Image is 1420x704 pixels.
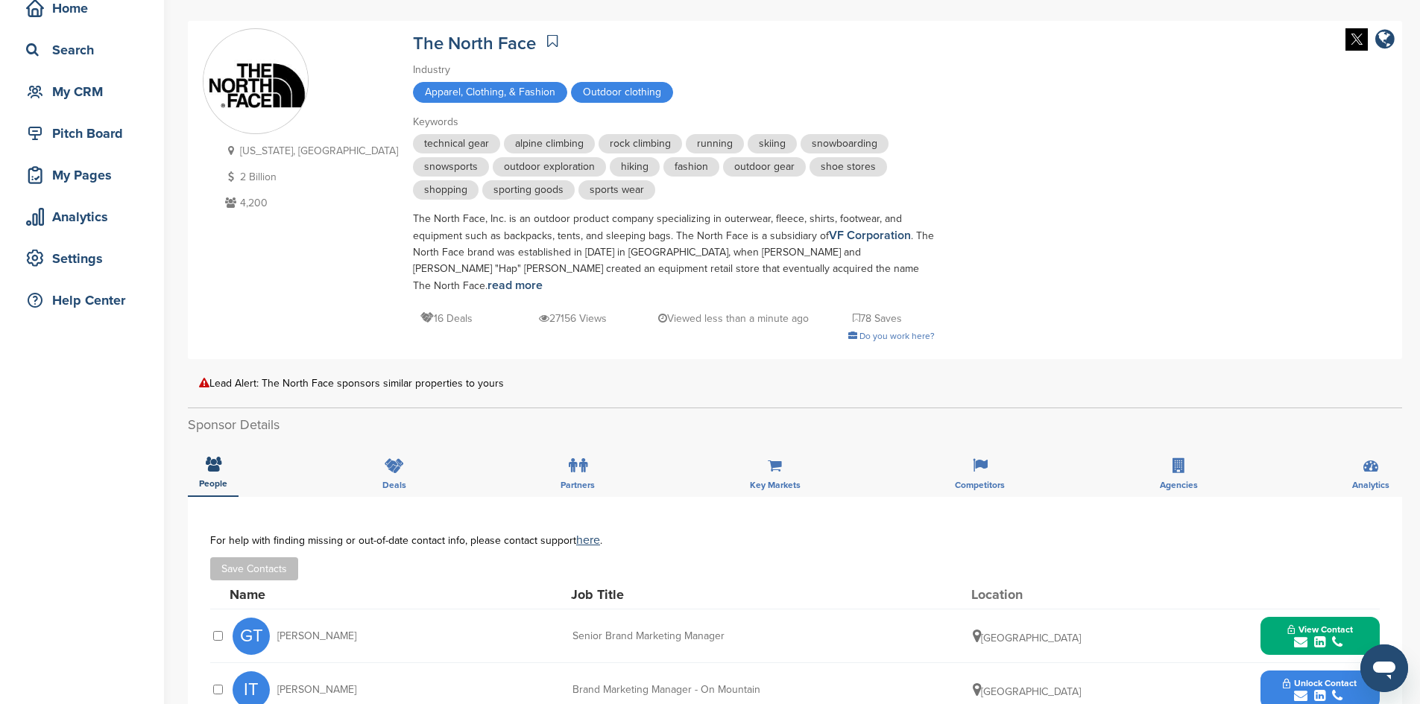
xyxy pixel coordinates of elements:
span: Agencies [1160,481,1198,489]
span: Do you work here? [859,331,935,341]
div: Location [971,588,1083,601]
span: shoe stores [810,157,887,177]
span: Partners [561,481,595,489]
iframe: Button to launch messaging window [1360,644,1408,692]
div: The North Face, Inc. is an outdoor product company specializing in outerwear, fleece, shirts, foo... [413,211,935,294]
div: Brand Marketing Manager - On Mountain [572,685,796,695]
p: 16 Deals [420,309,473,328]
img: Sponsorpitch & The North Face [203,31,308,132]
span: outdoor gear [723,157,806,177]
span: Apparel, Clothing, & Fashion [413,82,567,103]
span: skiing [748,134,797,153]
span: Deals [382,481,406,489]
div: Analytics [22,203,149,230]
a: The North Face [413,33,536,54]
div: Search [22,37,149,63]
p: [US_STATE], [GEOGRAPHIC_DATA] [221,142,398,160]
span: snowboarding [801,134,889,153]
span: [PERSON_NAME] [277,631,356,641]
div: Lead Alert: The North Face sponsors similar properties to yours [199,378,1391,389]
span: [PERSON_NAME] [277,685,356,695]
div: Senior Brand Marketing Manager [572,631,796,641]
div: Pitch Board [22,120,149,147]
span: People [199,479,227,488]
div: My CRM [22,78,149,105]
span: Competitors [955,481,1005,489]
span: Analytics [1352,481,1389,489]
span: Outdoor clothing [571,82,673,103]
a: Analytics [15,200,149,234]
div: Job Title [571,588,795,601]
div: Help Center [22,287,149,314]
a: Help Center [15,283,149,317]
span: technical gear [413,134,500,153]
span: [GEOGRAPHIC_DATA] [973,685,1081,698]
p: 78 Saves [853,309,902,328]
span: sports wear [578,180,655,200]
button: View Contact [1269,614,1371,659]
span: [GEOGRAPHIC_DATA] [973,632,1081,644]
div: Industry [413,62,935,78]
span: View Contact [1287,624,1353,635]
p: 2 Billion [221,168,398,186]
p: Viewed less than a minute ago [658,309,809,328]
h2: Sponsor Details [188,415,1402,435]
div: Keywords [413,114,935,130]
p: 27156 Views [539,309,607,328]
a: My CRM [15,74,149,109]
a: My Pages [15,158,149,192]
span: running [686,134,744,153]
a: VF Corporation [829,228,911,243]
span: sporting goods [482,180,575,200]
div: Settings [22,245,149,272]
span: Unlock Contact [1283,678,1357,688]
a: Search [15,33,149,67]
div: For help with finding missing or out-of-date contact info, please contact support . [210,534,1380,546]
div: My Pages [22,162,149,188]
a: Pitch Board [15,116,149,150]
a: here [576,533,600,548]
span: snowsports [413,157,489,177]
p: 4,200 [221,194,398,212]
span: shopping [413,180,479,200]
a: read more [487,278,543,293]
span: GT [233,618,270,655]
a: Settings [15,241,149,276]
span: alpine climbing [504,134,595,153]
img: Twitter white [1345,28,1368,51]
div: Name [230,588,394,601]
a: Do you work here? [848,331,935,341]
a: company link [1375,28,1395,53]
button: Save Contacts [210,557,298,580]
span: hiking [610,157,660,177]
span: outdoor exploration [493,157,606,177]
span: fashion [663,157,719,177]
span: rock climbing [599,134,682,153]
span: Key Markets [750,481,801,489]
